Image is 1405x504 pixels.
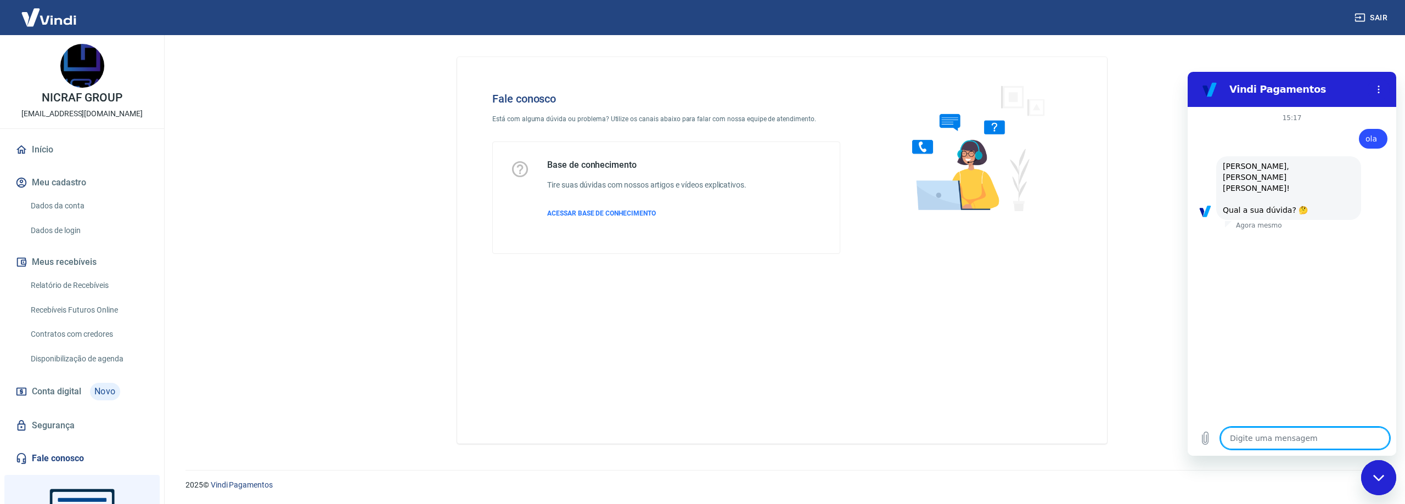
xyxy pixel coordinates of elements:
[60,44,104,88] img: 12e216f4-f2e4-4a4e-85f4-cb4c0eac8950.jpeg
[26,274,151,297] a: Relatório de Recebíveis
[13,171,151,195] button: Meu cadastro
[26,299,151,321] a: Recebíveis Futuros Online
[42,92,122,104] p: NICRAF GROUP
[547,209,656,217] span: ACESSAR BASE DE CONHECIMENTO
[492,92,840,105] h4: Fale conosco
[13,378,151,405] a: Conta digitalNovo
[13,446,151,471] a: Fale conosco
[211,480,273,489] a: Vindi Pagamentos
[13,138,151,162] a: Início
[21,108,143,120] p: [EMAIL_ADDRESS][DOMAIN_NAME]
[547,208,746,218] a: ACESSAR BASE DE CONHECIMENTO
[26,348,151,370] a: Disponibilização de agenda
[26,195,151,217] a: Dados da conta
[26,323,151,346] a: Contratos com credores
[13,250,151,274] button: Meus recebíveis
[90,383,120,400] span: Novo
[492,114,840,124] p: Está com alguma dúvida ou problema? Utilize os canais abaixo para falar com nossa equipe de atend...
[1361,460,1396,495] iframe: Botão para abrir a janela de mensagens, conversa em andamento
[26,219,151,242] a: Dados de login
[186,479,1379,491] p: 2025 ©
[13,414,151,438] a: Segurança
[547,160,746,171] h5: Base de conhecimento
[547,179,746,191] h6: Tire suas dúvidas com nossos artigos e vídeos explicativos.
[13,1,85,34] img: Vindi
[1188,72,1396,456] iframe: Janela de mensagens
[1352,8,1392,28] button: Sair
[890,75,1057,221] img: Fale conosco
[32,384,81,399] span: Conta digital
